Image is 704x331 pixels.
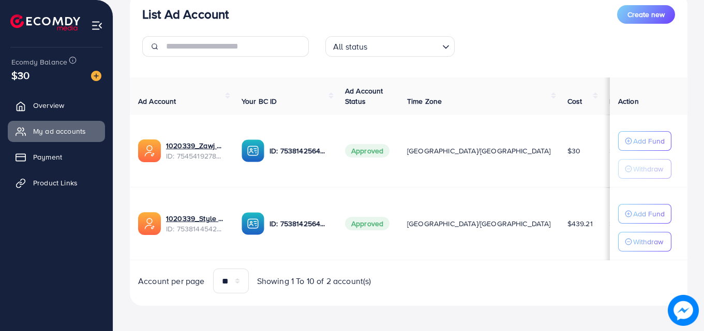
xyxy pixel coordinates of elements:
span: Approved [345,144,390,157]
img: image [91,71,101,81]
div: <span class='underline'>1020339_Style aura_1755111058702</span></br>7538144542424301584 [166,213,225,234]
div: <span class='underline'>1020339_Zawj Officials_1756805066440</span></br>7545419278074380306 [166,140,225,162]
span: Overview [33,100,64,111]
img: logo [10,14,80,30]
span: Time Zone [407,96,442,106]
span: Showing 1 To 10 of 2 account(s) [257,275,371,287]
p: Add Fund [633,135,665,147]
span: [GEOGRAPHIC_DATA]/[GEOGRAPHIC_DATA] [407,146,551,156]
div: Search for option [325,36,455,57]
span: ID: 7538144542424301584 [166,224,225,234]
p: Withdraw [633,235,663,248]
span: Ecomdy Balance [11,57,67,67]
span: All status [331,39,370,54]
a: 1020339_Zawj Officials_1756805066440 [166,140,225,151]
span: My ad accounts [33,126,86,136]
button: Create new [617,5,675,24]
img: ic-ba-acc.ded83a64.svg [242,212,264,235]
p: ID: 7538142564612849682 [269,145,328,157]
span: ID: 7545419278074380306 [166,151,225,161]
button: Add Fund [618,204,671,224]
span: Cost [567,96,582,106]
span: Ad Account Status [345,86,383,106]
span: Approved [345,217,390,230]
input: Search for option [371,37,438,54]
span: [GEOGRAPHIC_DATA]/[GEOGRAPHIC_DATA] [407,218,551,229]
span: $30 [11,68,29,83]
img: image [668,295,699,326]
img: ic-ba-acc.ded83a64.svg [242,139,264,162]
img: ic-ads-acc.e4c84228.svg [138,139,161,162]
span: Create new [627,9,665,20]
p: ID: 7538142564612849682 [269,217,328,230]
span: $439.21 [567,218,593,229]
span: Product Links [33,178,78,188]
button: Withdraw [618,232,671,251]
span: $30 [567,146,580,156]
button: Withdraw [618,159,671,179]
img: menu [91,20,103,31]
span: Your BC ID [242,96,277,106]
img: ic-ads-acc.e4c84228.svg [138,212,161,235]
p: Add Fund [633,208,665,220]
a: My ad accounts [8,121,105,141]
span: Payment [33,152,62,162]
a: 1020339_Style aura_1755111058702 [166,213,225,224]
span: Action [618,96,639,106]
span: Account per page [138,275,205,287]
span: Ad Account [138,96,176,106]
a: Overview [8,95,105,116]
button: Add Fund [618,131,671,151]
a: Payment [8,147,105,167]
h3: List Ad Account [142,7,229,22]
a: Product Links [8,172,105,193]
p: Withdraw [633,163,663,175]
